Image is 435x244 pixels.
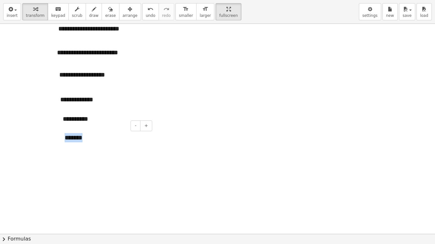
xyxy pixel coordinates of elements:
[417,3,432,20] button: load
[146,13,155,18] span: undo
[135,123,136,128] span: -
[200,13,211,18] span: larger
[68,3,86,20] button: scrub
[144,123,148,128] span: +
[219,13,238,18] span: fullscreen
[382,3,398,20] button: new
[162,13,171,18] span: redo
[179,13,193,18] span: smaller
[131,120,140,131] button: -
[403,13,411,18] span: save
[142,3,159,20] button: undoundo
[140,120,152,131] button: +
[119,3,141,20] button: arrange
[420,13,428,18] span: load
[3,3,21,20] button: insert
[362,13,378,18] span: settings
[216,3,241,20] button: fullscreen
[55,5,61,13] i: keyboard
[399,3,415,20] button: save
[163,5,169,13] i: redo
[386,13,394,18] span: new
[89,13,99,18] span: draw
[359,3,381,20] button: settings
[175,3,196,20] button: format_sizesmaller
[86,3,102,20] button: draw
[7,13,18,18] span: insert
[159,3,174,20] button: redoredo
[51,13,65,18] span: keypad
[105,13,116,18] span: erase
[123,13,138,18] span: arrange
[202,5,208,13] i: format_size
[183,5,189,13] i: format_size
[72,13,82,18] span: scrub
[48,3,69,20] button: keyboardkeypad
[147,5,153,13] i: undo
[102,3,119,20] button: erase
[22,3,48,20] button: transform
[26,13,45,18] span: transform
[196,3,214,20] button: format_sizelarger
